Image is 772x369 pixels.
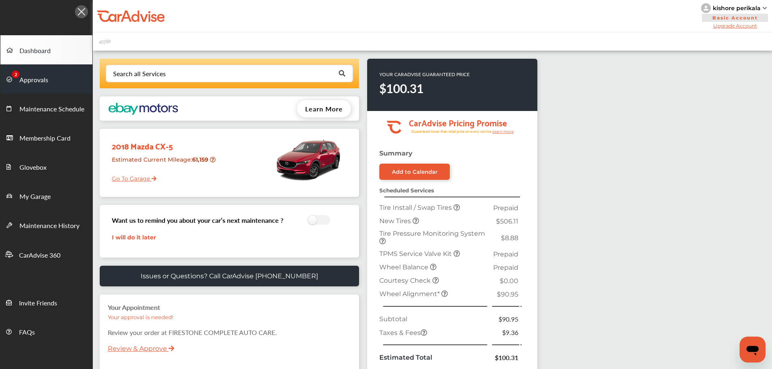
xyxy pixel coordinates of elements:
[492,129,514,134] tspan: Learn more
[141,272,318,280] p: Issues or Questions? Call CarAdvise [PHONE_NUMBER]
[19,298,57,309] span: Invite Friends
[0,123,92,152] a: Membership Card
[411,129,492,134] tspan: Guaranteed lower than retail price on every service.
[0,64,92,94] a: Approvals
[379,164,450,180] a: Add to Calendar
[19,133,71,144] span: Membership Card
[501,234,518,242] span: $8.88
[377,351,491,364] td: Estimated Total
[377,312,491,326] td: Subtotal
[491,312,520,326] td: $90.95
[496,218,518,225] span: $506.11
[701,3,711,13] img: knH8PDtVvWoAbQRylUukY18CTiRevjo20fAtgn5MLBQj4uumYvk2MzTtcAIzfGAtb1XOLVMAvhLuqoNAbL4reqehy0jehNKdM...
[19,250,60,261] span: CarAdvise 360
[379,80,423,97] strong: $100.31
[379,149,413,157] strong: Summary
[379,230,485,237] span: Tire Pressure Monitoring System
[0,152,92,181] a: Glovebox
[113,70,166,77] div: Search all Services
[392,169,438,175] div: Add to Calendar
[379,204,453,211] span: Tire Install / Swap Tires
[19,46,51,56] span: Dashboard
[19,162,47,173] span: Glovebox
[19,75,48,85] span: Approvals
[100,266,359,286] a: Issues or Questions? Call CarAdvise [PHONE_NUMBER]
[763,7,767,9] img: sCxJUJ+qAmfqhQGDUl18vwLg4ZYJ6CxN7XmbOMBAAAAAElFTkSuQmCC
[0,181,92,210] a: My Garage
[491,326,520,339] td: $9.36
[274,133,343,186] img: mobile_12583_st0640_046.jpg
[409,115,507,130] tspan: CarAdvise Pricing Promise
[19,221,79,231] span: Maintenance History
[0,94,92,123] a: Maintenance Schedule
[0,210,92,239] a: Maintenance History
[108,303,160,312] strong: Your Appointment
[379,329,427,337] span: Taxes & Fees
[0,35,92,64] a: Dashboard
[19,327,35,338] span: FAQs
[701,23,769,29] span: Upgrade Account
[108,345,167,352] a: Review & Approve
[493,204,518,212] span: Prepaid
[108,314,173,320] small: Your approval is needed!
[702,14,768,22] span: Basic Account
[740,337,766,363] iframe: Button to launch messaging window
[112,234,156,241] a: I will do it later
[379,71,470,78] p: YOUR CARADVISE GUARANTEED PRICE
[379,187,434,194] strong: Scheduled Services
[19,192,51,202] span: My Garage
[19,104,84,115] span: Maintenance Schedule
[713,4,761,12] div: kishore perikala
[379,263,430,271] span: Wheel Balance
[106,169,156,184] a: Go To Garage
[497,290,518,298] span: $90.95
[108,328,351,337] p: Review your order at FIRESTONE COMPLETE AUTO CARE .
[106,153,225,173] div: Estimated Current Mileage :
[491,351,520,364] td: $100.31
[379,217,413,225] span: New Tires
[379,250,453,258] span: TPMS Service Valve Kit
[99,36,111,47] img: placeholder_car.fcab19be.svg
[305,104,343,113] span: Learn More
[493,250,518,258] span: Prepaid
[379,290,441,298] span: Wheel Alignment *
[493,264,518,271] span: Prepaid
[75,5,88,18] img: Icon.5fd9dcc7.svg
[500,277,518,285] span: $0.00
[106,133,225,153] div: 2018 Mazda CX-5
[379,277,432,284] span: Courtesy Check
[112,215,283,225] h3: Want us to remind you about your car’s next maintenance ?
[192,156,210,163] strong: 61,159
